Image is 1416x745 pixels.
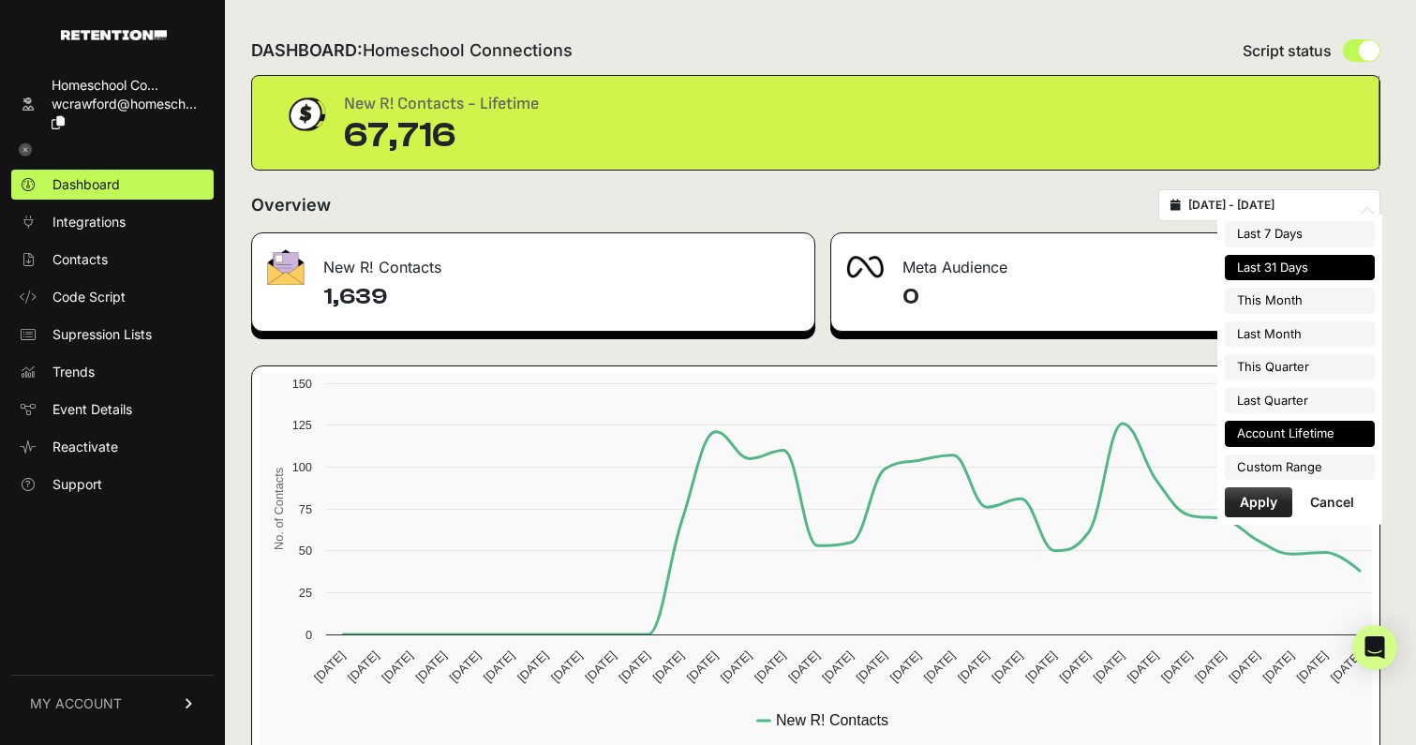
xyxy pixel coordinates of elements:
[52,250,108,269] span: Contacts
[1243,39,1332,62] span: Script status
[831,233,1380,290] div: Meta Audience
[785,648,822,685] text: [DATE]
[684,648,721,685] text: [DATE]
[282,91,329,138] img: dollar-coin-05c43ed7efb7bc0c12610022525b4bbbb207c7efeef5aecc26f025e68dcafac9.png
[11,282,214,312] a: Code Script
[752,648,788,685] text: [DATE]
[292,460,312,474] text: 100
[52,363,95,381] span: Trends
[1225,221,1375,247] li: Last 7 Days
[11,245,214,275] a: Contacts
[11,469,214,499] a: Support
[251,37,573,64] h2: DASHBOARD:
[1225,421,1375,447] li: Account Lifetime
[52,438,118,456] span: Reactivate
[251,192,331,218] h2: Overview
[1225,354,1375,380] li: This Quarter
[955,648,991,685] text: [DATE]
[1225,255,1375,281] li: Last 31 Days
[323,282,799,312] h4: 1,639
[11,207,214,237] a: Integrations
[30,694,122,713] span: MY ACCOUNT
[52,475,102,494] span: Support
[776,712,888,728] text: New R! Contacts
[616,648,652,685] text: [DATE]
[447,648,484,685] text: [DATE]
[11,395,214,425] a: Event Details
[11,70,214,138] a: Homeschool Co... wcrawford@homesch...
[299,544,312,558] text: 50
[345,648,381,685] text: [DATE]
[1225,487,1292,517] button: Apply
[846,256,884,278] img: fa-meta-2f981b61bb99beabf952f7030308934f19ce035c18b003e963880cc3fabeebb7.png
[854,648,890,685] text: [DATE]
[11,432,214,462] a: Reactivate
[1295,487,1369,517] button: Cancel
[1225,388,1375,414] li: Last Quarter
[1056,648,1093,685] text: [DATE]
[921,648,958,685] text: [DATE]
[1352,625,1397,670] div: Open Intercom Messenger
[650,648,687,685] text: [DATE]
[52,96,197,112] span: wcrawford@homesch...
[267,249,305,285] img: fa-envelope-19ae18322b30453b285274b1b8af3d052b27d846a4fbe8435d1a52b978f639a2.png
[52,400,132,419] span: Event Details
[582,648,619,685] text: [DATE]
[61,30,167,40] img: Retention.com
[1225,288,1375,314] li: This Month
[902,282,1365,312] h4: 0
[989,648,1025,685] text: [DATE]
[52,288,126,306] span: Code Script
[412,648,449,685] text: [DATE]
[548,648,585,685] text: [DATE]
[292,377,312,391] text: 150
[718,648,754,685] text: [DATE]
[11,170,214,200] a: Dashboard
[481,648,517,685] text: [DATE]
[1158,648,1195,685] text: [DATE]
[52,325,152,344] span: Supression Lists
[1294,648,1331,685] text: [DATE]
[1091,648,1127,685] text: [DATE]
[11,357,214,387] a: Trends
[299,502,312,516] text: 75
[1022,648,1059,685] text: [DATE]
[311,648,348,685] text: [DATE]
[299,586,312,600] text: 25
[887,648,924,685] text: [DATE]
[1192,648,1229,685] text: [DATE]
[52,76,206,95] div: Homeschool Co...
[52,175,120,194] span: Dashboard
[379,648,415,685] text: [DATE]
[344,117,539,155] div: 67,716
[1225,454,1375,481] li: Custom Range
[1259,648,1296,685] text: [DATE]
[11,675,214,732] a: MY ACCOUNT
[344,91,539,117] div: New R! Contacts - Lifetime
[514,648,551,685] text: [DATE]
[292,418,312,432] text: 125
[52,213,126,231] span: Integrations
[272,468,286,550] text: No. of Contacts
[1125,648,1161,685] text: [DATE]
[819,648,856,685] text: [DATE]
[1226,648,1262,685] text: [DATE]
[363,40,573,60] span: Homeschool Connections
[252,233,814,290] div: New R! Contacts
[11,320,214,350] a: Supression Lists
[306,628,312,642] text: 0
[1328,648,1364,685] text: [DATE]
[1225,321,1375,348] li: Last Month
